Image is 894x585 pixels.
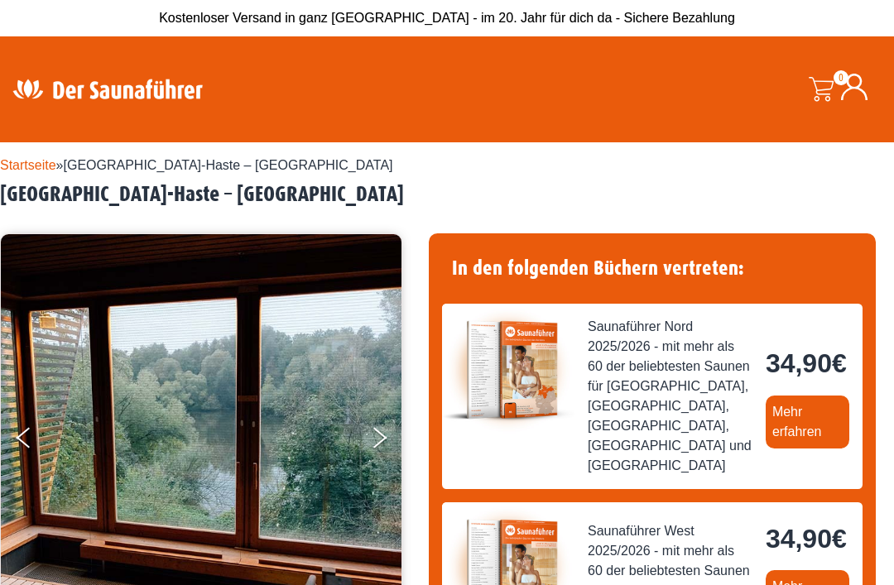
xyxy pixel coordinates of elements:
[159,11,735,25] span: Kostenloser Versand in ganz [GEOGRAPHIC_DATA] - im 20. Jahr für dich da - Sichere Bezahlung
[370,420,411,462] button: Next
[766,524,847,554] bdi: 34,90
[832,524,847,554] span: €
[588,317,752,476] span: Saunaführer Nord 2025/2026 - mit mehr als 60 der beliebtesten Saunen für [GEOGRAPHIC_DATA], [GEOG...
[766,396,849,448] a: Mehr erfahren
[766,348,847,378] bdi: 34,90
[64,158,393,172] span: [GEOGRAPHIC_DATA]-Haste – [GEOGRAPHIC_DATA]
[442,304,574,436] img: der-saunafuehrer-2025-nord.jpg
[834,70,848,85] span: 0
[442,247,863,290] h4: In den folgenden Büchern vertreten:
[832,348,847,378] span: €
[17,420,58,462] button: Previous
